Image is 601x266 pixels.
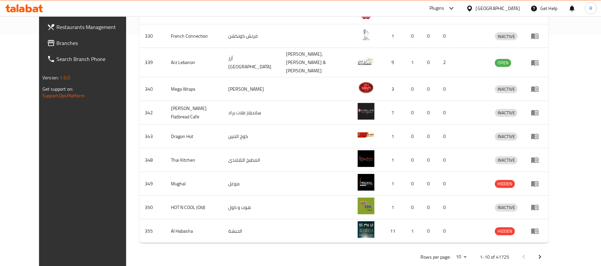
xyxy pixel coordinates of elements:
[42,73,59,82] span: Version:
[60,73,70,82] span: 1.0.0
[382,101,406,125] td: 7
[438,172,454,196] td: 0
[406,125,422,148] td: 0
[406,196,422,219] td: 0
[531,132,543,140] div: Menu
[422,125,438,148] td: 0
[166,219,223,243] td: Al Habasha
[531,59,543,67] div: Menu
[438,77,454,101] td: 0
[532,249,548,265] button: Next page
[42,19,139,35] a: Restaurants Management
[531,156,543,164] div: Menu
[358,221,374,238] img: Al Habasha
[223,77,281,101] td: [PERSON_NAME]
[166,24,223,48] td: French Connection
[495,156,518,164] span: INACTIVE
[42,85,73,93] span: Get support on:
[406,24,422,48] td: 0
[495,85,518,93] div: INACTIVE
[223,172,281,196] td: موغل
[358,150,374,167] img: Thai Kitchen
[56,55,134,63] span: Search Branch Phone
[420,253,450,261] p: Rows per page:
[422,172,438,196] td: 0
[531,227,543,235] div: Menu
[166,172,223,196] td: Mughal
[531,32,543,40] div: Menu
[438,101,454,125] td: 0
[139,219,166,243] td: 355
[139,196,166,219] td: 350
[139,172,166,196] td: 349
[382,48,406,77] td: 9
[589,5,592,12] span: R
[223,125,281,148] td: كوخ التنين
[358,127,374,143] img: Dragon Hut
[56,39,134,47] span: Branches
[358,103,374,120] img: Sandella's Flatbread Cafe
[406,77,422,101] td: 0
[438,196,454,219] td: 0
[453,252,469,262] div: Rows per page:
[422,48,438,77] td: 0
[166,148,223,172] td: Thai Kitchen
[429,4,444,12] div: Plugins
[422,101,438,125] td: 0
[358,198,374,214] img: HOT N COOL (Old)
[422,196,438,219] td: 0
[422,24,438,48] td: 0
[139,24,166,48] td: 330
[495,227,515,235] span: HIDDEN
[406,148,422,172] td: 0
[480,253,509,261] p: 1-10 of 41725
[382,196,406,219] td: 1
[495,109,518,117] span: INACTIVE
[476,5,520,12] div: [GEOGRAPHIC_DATA]
[495,204,518,211] span: INACTIVE
[438,148,454,172] td: 0
[139,77,166,101] td: 340
[422,219,438,243] td: 0
[42,35,139,51] a: Branches
[42,91,85,100] a: Support.OpsPlatform
[358,174,374,191] img: Mughal
[531,180,543,188] div: Menu
[495,180,515,188] span: HIDDEN
[438,48,454,77] td: 2
[495,133,518,140] span: INACTIVE
[358,26,374,43] img: French Connection
[438,125,454,148] td: 0
[166,125,223,148] td: Dragon Hut
[281,48,353,77] td: [PERSON_NAME],[PERSON_NAME] & [PERSON_NAME]
[438,219,454,243] td: 0
[406,219,422,243] td: 1
[139,101,166,125] td: 342
[139,148,166,172] td: 348
[56,23,134,31] span: Restaurants Management
[358,79,374,96] img: Mega Wraps
[166,101,223,125] td: [PERSON_NAME] Flatbread Cafe
[358,53,374,70] img: Arz Lebanon
[531,109,543,117] div: Menu
[382,24,406,48] td: 1
[382,77,406,101] td: 3
[42,51,139,67] a: Search Branch Phone
[422,148,438,172] td: 0
[382,148,406,172] td: 1
[438,24,454,48] td: 0
[223,101,281,125] td: سانديلاز فلات براد
[406,48,422,77] td: 1
[495,59,511,67] span: OPEN
[495,133,518,141] div: INACTIVE
[139,125,166,148] td: 343
[166,196,223,219] td: HOT N COOL (Old)
[223,148,281,172] td: المطبخ التايلندى
[531,203,543,211] div: Menu
[382,125,406,148] td: 1
[422,77,438,101] td: 0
